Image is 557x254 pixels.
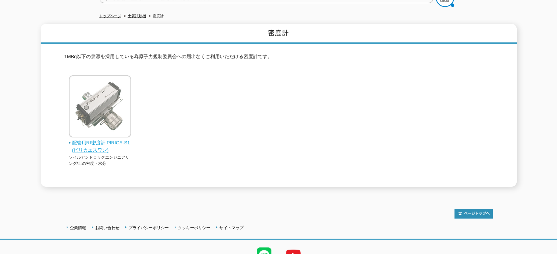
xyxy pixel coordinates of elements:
a: サイトマップ [219,225,244,230]
img: トップページへ [454,209,493,219]
p: 1MBq以下の泉源を採用している為原子力規制委員会への届出なくご利用いただける密度計です。 [64,53,493,64]
a: クッキーポリシー [178,225,210,230]
img: 配管用RI密度計 PIRICA-S1(ピリカエスワン) [69,75,131,139]
span: 配管用RI密度計 PIRICA-S1(ピリカエスワン) [69,139,131,155]
h1: 密度計 [41,24,517,44]
p: ソイルアンドロックエンジニアリング/土の密度・水分 [69,154,131,166]
a: 配管用RI密度計 PIRICA-S1(ピリカエスワン) [69,132,131,154]
a: トップページ [99,14,121,18]
li: 密度計 [147,12,164,20]
a: お問い合わせ [95,225,119,230]
a: 土質試験機 [128,14,146,18]
a: 企業情報 [70,225,86,230]
a: プライバシーポリシー [129,225,169,230]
